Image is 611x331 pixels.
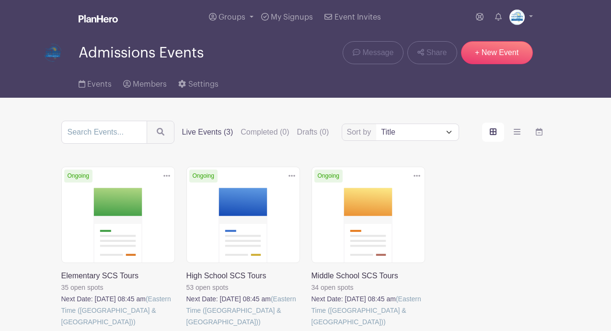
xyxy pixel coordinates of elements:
span: Groups [219,13,245,21]
a: Message [343,41,403,64]
span: Settings [188,80,219,88]
span: Admissions Events [79,45,204,61]
span: Message [362,47,393,58]
span: Events [87,80,112,88]
a: + New Event [461,41,533,64]
label: Sort by [347,126,374,138]
img: logo_white-6c42ec7e38ccf1d336a20a19083b03d10ae64f83f12c07503d8b9e83406b4c7d.svg [79,15,118,23]
div: filters [182,126,329,138]
span: Event Invites [334,13,381,21]
div: order and view [482,123,550,142]
label: Completed (0) [241,126,289,138]
a: Events [79,67,112,98]
a: Share [407,41,457,64]
span: Share [427,47,447,58]
label: Drafts (0) [297,126,329,138]
span: Members [133,80,167,88]
span: My Signups [271,13,313,21]
a: Members [123,67,167,98]
img: Admissions%20Logo%20%20(2).png [38,38,67,67]
input: Search Events... [61,121,147,144]
label: Live Events (3) [182,126,233,138]
img: Admisions%20Logo.png [509,10,525,25]
a: Settings [178,67,218,98]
